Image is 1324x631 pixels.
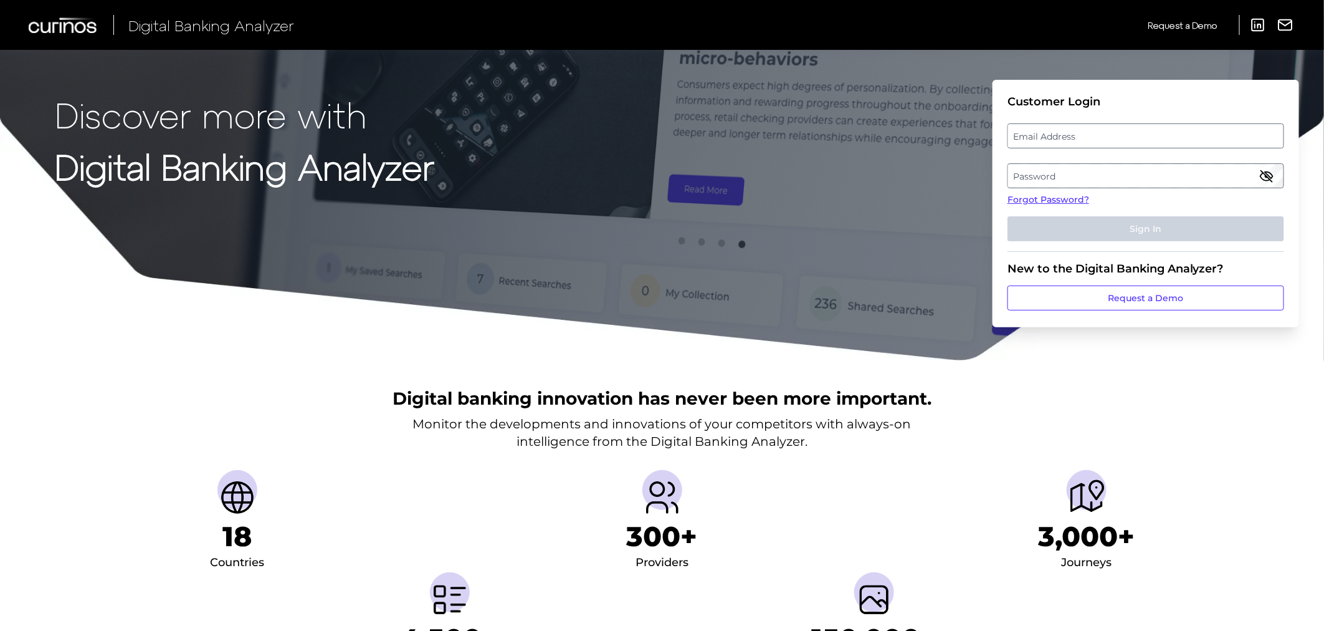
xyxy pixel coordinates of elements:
div: Journeys [1062,553,1112,573]
a: Request a Demo [1148,15,1217,36]
img: Countries [217,478,257,518]
label: Password [1008,165,1283,187]
p: Monitor the developments and innovations of your competitors with always-on intelligence from the... [413,415,912,450]
h1: 18 [222,520,252,553]
label: Email Address [1008,125,1283,147]
a: Forgot Password? [1007,193,1284,206]
span: Digital Banking Analyzer [128,16,294,34]
p: Discover more with [55,95,434,134]
img: Screenshots [854,580,894,620]
img: Journeys [1067,478,1107,518]
img: Providers [642,478,682,518]
span: Request a Demo [1148,20,1217,31]
strong: Digital Banking Analyzer [55,145,434,187]
h2: Digital banking innovation has never been more important. [393,387,931,410]
div: Providers [636,553,688,573]
img: Metrics [430,580,470,620]
div: Customer Login [1007,95,1284,108]
button: Sign In [1007,216,1284,241]
div: New to the Digital Banking Analyzer? [1007,262,1284,276]
h1: 3,000+ [1039,520,1135,553]
div: Countries [210,553,264,573]
a: Request a Demo [1007,286,1284,311]
img: Curinos [29,17,98,33]
h1: 300+ [627,520,698,553]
